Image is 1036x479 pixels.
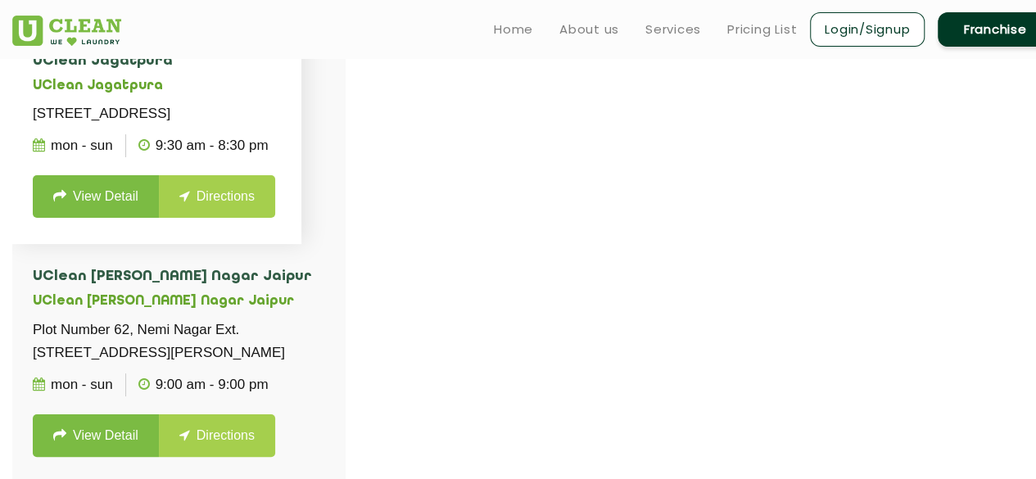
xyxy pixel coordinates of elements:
[138,134,269,157] p: 9:30 AM - 8:30 PM
[33,79,281,94] h5: UClean Jagatpura
[33,175,159,218] a: View Detail
[159,175,275,218] a: Directions
[33,414,159,457] a: View Detail
[33,269,324,285] h4: UClean [PERSON_NAME] Nagar Jaipur
[159,414,275,457] a: Directions
[33,134,113,157] p: Mon - Sun
[33,102,281,125] p: [STREET_ADDRESS]
[138,373,269,396] p: 9:00 AM - 9:00 PM
[810,12,925,47] a: Login/Signup
[12,16,121,46] img: UClean Laundry and Dry Cleaning
[33,373,113,396] p: Mon - Sun
[494,20,533,39] a: Home
[33,53,281,70] h4: UClean Jagatpura
[727,20,797,39] a: Pricing List
[559,20,619,39] a: About us
[645,20,701,39] a: Services
[33,294,324,310] h5: UClean [PERSON_NAME] Nagar Jaipur
[33,319,324,364] p: Plot Number 62, Nemi Nagar Ext. [STREET_ADDRESS][PERSON_NAME]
